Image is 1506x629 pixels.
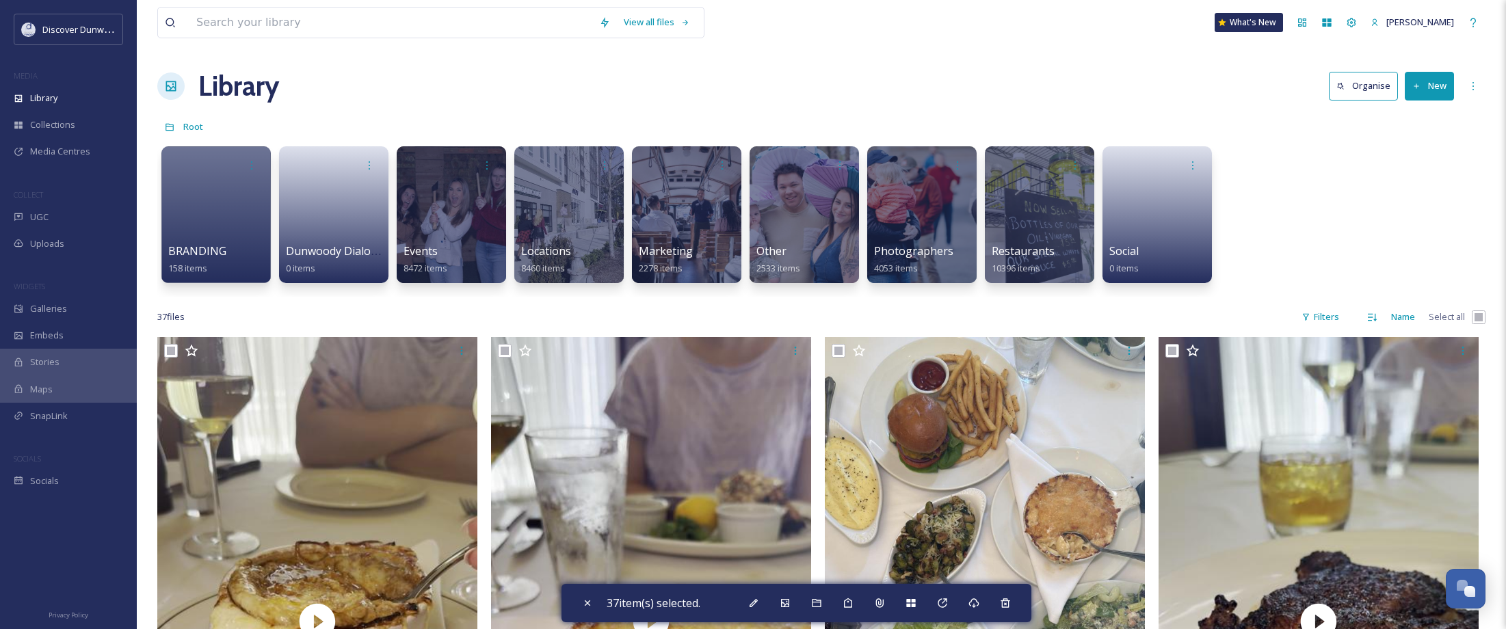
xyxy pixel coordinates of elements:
[22,23,36,36] img: 696246f7-25b9-4a35-beec-0db6f57a4831.png
[14,70,38,81] span: MEDIA
[756,243,787,258] span: Other
[1329,72,1398,100] button: Organise
[992,243,1055,258] span: Restaurants
[30,302,67,315] span: Galleries
[607,595,700,611] span: 37 item(s) selected.
[639,245,693,274] a: Marketing2278 items
[30,383,53,396] span: Maps
[756,245,800,274] a: Other2533 items
[30,474,59,487] span: Socials
[1295,304,1346,330] div: Filters
[183,120,203,133] span: Root
[639,262,683,274] span: 2278 items
[756,262,800,274] span: 2533 items
[42,23,124,36] span: Discover Dunwoody
[14,281,45,291] span: WIDGETS
[14,189,43,200] span: COLLECT
[1446,569,1485,608] button: Open Chat
[1215,13,1283,32] a: What's New
[168,262,207,274] span: 158 items
[992,262,1040,274] span: 10396 items
[168,243,226,258] span: BRANDING
[1429,310,1465,323] span: Select all
[49,611,88,619] span: Privacy Policy
[168,245,226,274] a: BRANDING158 items
[617,9,697,36] a: View all files
[404,243,438,258] span: Events
[30,329,64,342] span: Embeds
[1405,72,1454,100] button: New
[286,243,419,258] span: Dunwoody Dialogues Live
[30,410,68,423] span: SnapLink
[286,245,419,274] a: Dunwoody Dialogues Live0 items
[521,245,571,274] a: Locations8460 items
[30,237,64,250] span: Uploads
[1109,262,1139,274] span: 0 items
[992,245,1055,274] a: Restaurants10396 items
[1384,304,1422,330] div: Name
[874,262,918,274] span: 4053 items
[49,606,88,622] a: Privacy Policy
[30,118,75,131] span: Collections
[1109,245,1139,274] a: Social0 items
[189,8,592,38] input: Search your library
[404,245,447,274] a: Events8472 items
[30,92,57,105] span: Library
[874,245,953,274] a: Photographers4053 items
[521,262,565,274] span: 8460 items
[639,243,693,258] span: Marketing
[30,145,90,158] span: Media Centres
[14,453,41,464] span: SOCIALS
[1364,9,1461,36] a: [PERSON_NAME]
[874,243,953,258] span: Photographers
[157,310,185,323] span: 37 file s
[404,262,447,274] span: 8472 items
[286,262,315,274] span: 0 items
[183,118,203,135] a: Root
[30,356,60,369] span: Stories
[1109,243,1139,258] span: Social
[1386,16,1454,28] span: [PERSON_NAME]
[198,66,279,107] a: Library
[521,243,571,258] span: Locations
[30,211,49,224] span: UGC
